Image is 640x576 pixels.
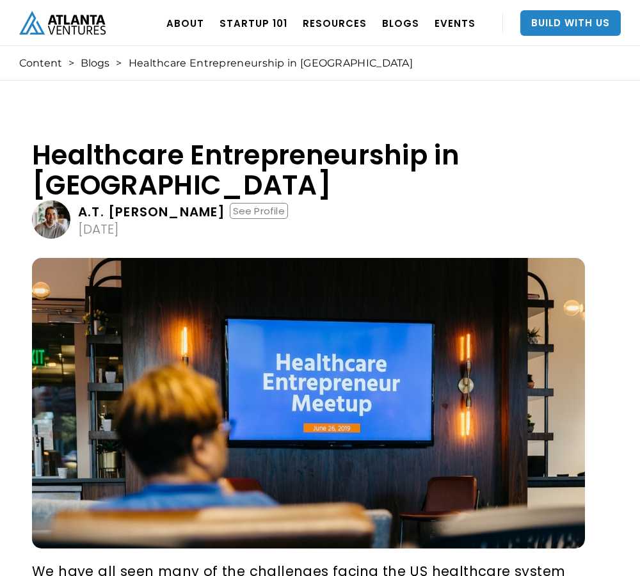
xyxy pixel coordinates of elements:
div: A.T. [PERSON_NAME] [78,205,226,218]
div: [DATE] [78,223,119,236]
a: Build With Us [520,10,621,36]
div: > [68,57,74,70]
a: Content [19,57,62,70]
a: EVENTS [435,5,476,41]
a: ABOUT [166,5,204,41]
a: A.T. [PERSON_NAME]See Profile[DATE] [32,200,585,239]
a: Blogs [81,57,109,70]
div: See Profile [230,203,288,219]
div: > [116,57,122,70]
div: Healthcare Entrepreneurship in [GEOGRAPHIC_DATA] [129,57,413,70]
a: RESOURCES [303,5,367,41]
a: Startup 101 [220,5,287,41]
h1: Healthcare Entrepreneurship in [GEOGRAPHIC_DATA] [32,140,585,200]
a: BLOGS [382,5,419,41]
